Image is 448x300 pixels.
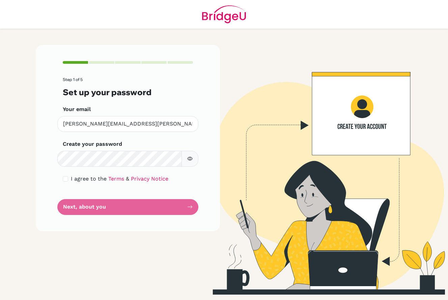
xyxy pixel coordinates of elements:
[131,175,168,182] a: Privacy Notice
[63,77,83,82] span: Step 1 of 5
[63,105,91,113] label: Your email
[63,140,122,148] label: Create your password
[57,116,198,132] input: Insert your email*
[63,87,193,97] h3: Set up your password
[126,175,129,182] span: &
[108,175,124,182] a: Terms
[71,175,107,182] span: I agree to the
